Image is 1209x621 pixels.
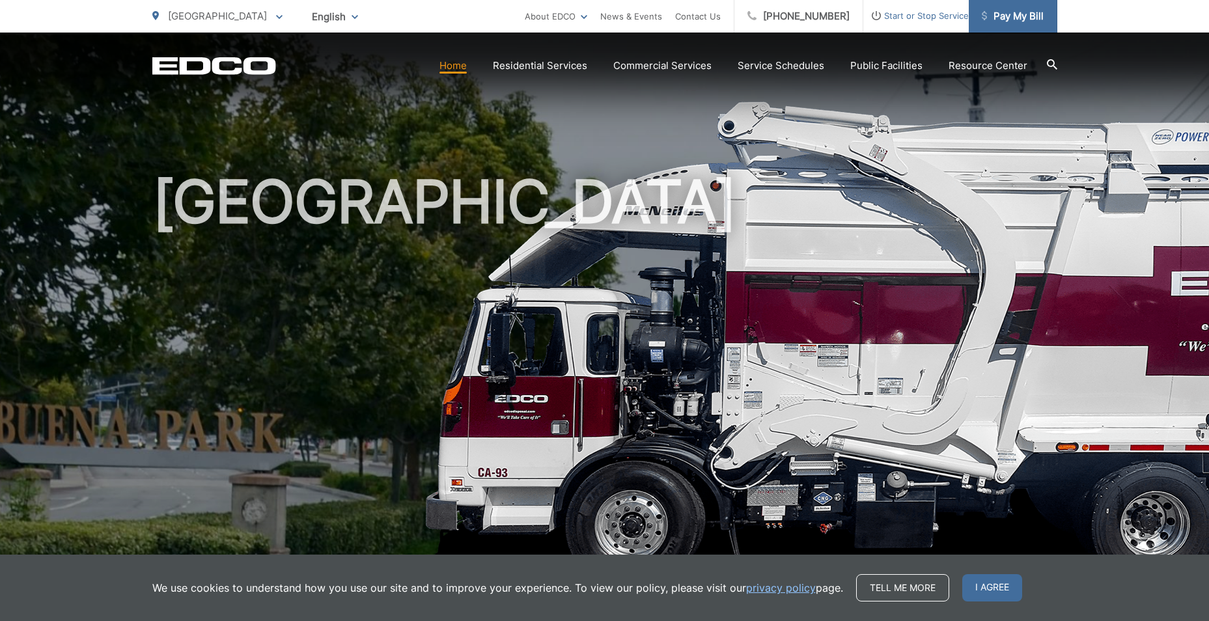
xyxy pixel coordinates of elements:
[962,574,1022,601] span: I agree
[746,580,816,596] a: privacy policy
[949,58,1027,74] a: Resource Center
[613,58,712,74] a: Commercial Services
[439,58,467,74] a: Home
[152,57,276,75] a: EDCD logo. Return to the homepage.
[152,580,843,596] p: We use cookies to understand how you use our site and to improve your experience. To view our pol...
[675,8,721,24] a: Contact Us
[493,58,587,74] a: Residential Services
[152,169,1057,581] h1: [GEOGRAPHIC_DATA]
[168,10,267,22] span: [GEOGRAPHIC_DATA]
[738,58,824,74] a: Service Schedules
[302,5,368,28] span: English
[600,8,662,24] a: News & Events
[850,58,923,74] a: Public Facilities
[525,8,587,24] a: About EDCO
[856,574,949,601] a: Tell me more
[982,8,1044,24] span: Pay My Bill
